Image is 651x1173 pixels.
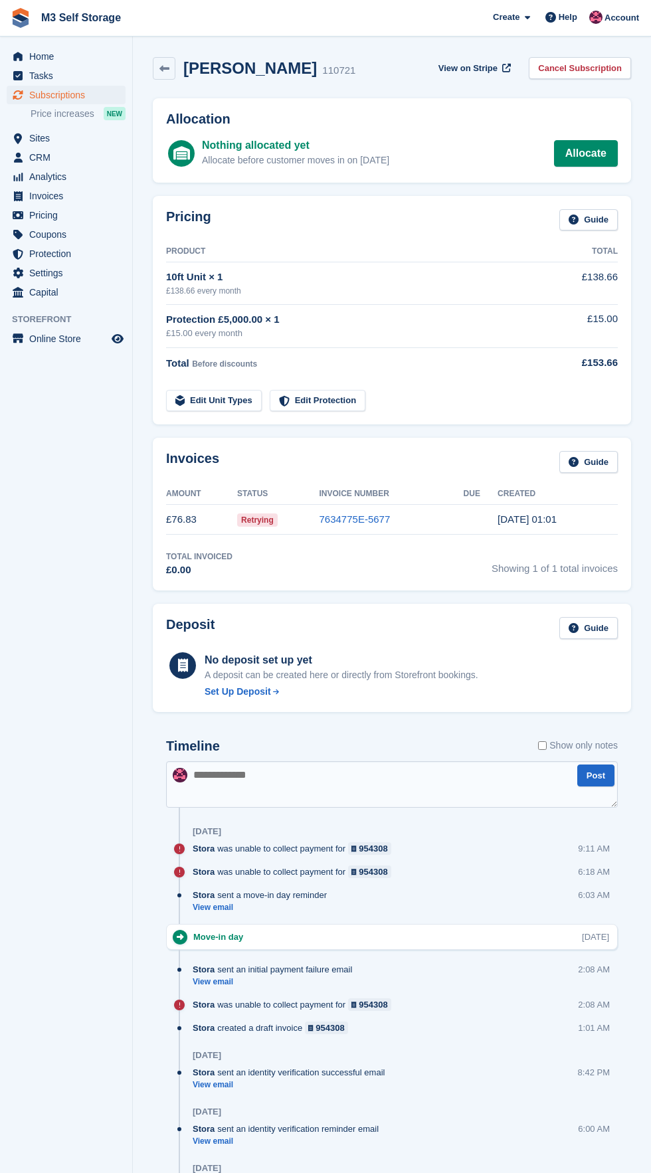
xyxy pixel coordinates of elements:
div: 8:42 PM [578,1066,610,1079]
a: Allocate [554,140,618,167]
div: 954308 [359,842,387,855]
a: Guide [559,451,618,473]
a: menu [7,129,126,147]
div: 2:08 AM [578,998,610,1011]
div: sent an initial payment failure email [193,963,359,976]
span: Help [559,11,577,24]
td: £138.66 [549,262,618,304]
div: sent an identity verification reminder email [193,1123,385,1135]
a: menu [7,283,126,302]
div: was unable to collect payment for [193,842,398,855]
span: Analytics [29,167,109,186]
span: Sites [29,129,109,147]
span: Price increases [31,108,94,120]
a: View email [193,976,359,988]
div: £138.66 every month [166,285,549,297]
h2: Invoices [166,451,219,473]
span: Settings [29,264,109,282]
a: View email [193,1079,391,1091]
div: [DATE] [582,931,609,943]
div: created a draft invoice [193,1022,355,1034]
div: £15.00 every month [166,327,549,340]
th: Product [166,241,549,262]
div: was unable to collect payment for [193,865,398,878]
td: £15.00 [549,304,618,347]
a: Cancel Subscription [529,57,631,79]
div: 954308 [359,865,387,878]
div: [DATE] [193,826,221,837]
a: Price increases NEW [31,106,126,121]
div: 6:03 AM [578,889,610,901]
img: stora-icon-8386f47178a22dfd0bd8f6a31ec36ba5ce8667c1dd55bd0f319d3a0aa187defe.svg [11,8,31,28]
span: Stora [193,889,215,901]
div: 10ft Unit × 1 [166,270,549,285]
div: Nothing allocated yet [202,137,389,153]
a: 954308 [348,998,391,1011]
a: menu [7,66,126,85]
th: Created [498,484,618,505]
a: Edit Unit Types [166,390,262,412]
a: menu [7,244,126,263]
div: 6:00 AM [578,1123,610,1135]
a: M3 Self Storage [36,7,126,29]
div: No deposit set up yet [205,652,478,668]
span: Online Store [29,329,109,348]
span: Coupons [29,225,109,244]
h2: Deposit [166,617,215,639]
span: Before discounts [192,359,257,369]
span: Stora [193,998,215,1011]
div: [DATE] [193,1050,221,1061]
button: Post [577,765,614,786]
th: Status [237,484,319,505]
a: menu [7,47,126,66]
div: Set Up Deposit [205,685,271,699]
span: Subscriptions [29,86,109,104]
div: was unable to collect payment for [193,998,398,1011]
div: NEW [104,107,126,120]
span: Stora [193,1066,215,1079]
a: View email [193,1136,385,1147]
span: Home [29,47,109,66]
div: 954308 [359,998,387,1011]
a: 954308 [348,842,391,855]
td: £76.83 [166,505,237,535]
span: Pricing [29,206,109,225]
span: Stora [193,1123,215,1135]
a: 954308 [305,1022,348,1034]
th: Amount [166,484,237,505]
a: Guide [559,209,618,231]
h2: [PERSON_NAME] [183,59,317,77]
a: menu [7,206,126,225]
div: Move-in day [193,931,250,943]
a: menu [7,148,126,167]
span: Stora [193,963,215,976]
span: Tasks [29,66,109,85]
div: Total Invoiced [166,551,232,563]
th: Invoice Number [319,484,463,505]
div: 2:08 AM [578,963,610,976]
div: £153.66 [549,355,618,371]
div: 110721 [322,63,355,78]
div: 1:01 AM [578,1022,610,1034]
a: menu [7,167,126,186]
div: Protection £5,000.00 × 1 [166,312,549,327]
span: CRM [29,148,109,167]
time: 2025-10-01 00:01:36 UTC [498,513,557,525]
div: sent an identity verification successful email [193,1066,391,1079]
img: Nick Jones [589,11,603,24]
span: Account [604,11,639,25]
p: A deposit can be created here or directly from Storefront bookings. [205,668,478,682]
label: Show only notes [538,739,618,753]
a: menu [7,329,126,348]
a: menu [7,264,126,282]
img: Nick Jones [173,768,187,782]
a: menu [7,187,126,205]
a: menu [7,225,126,244]
span: Stora [193,865,215,878]
div: [DATE] [193,1107,221,1117]
span: Protection [29,244,109,263]
div: sent a move-in day reminder [193,889,333,901]
div: £0.00 [166,563,232,578]
th: Total [549,241,618,262]
span: Storefront [12,313,132,326]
